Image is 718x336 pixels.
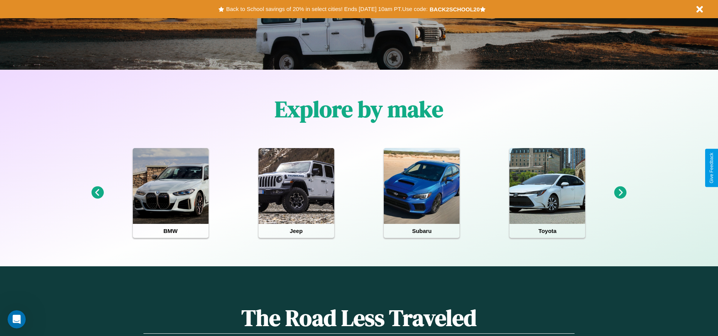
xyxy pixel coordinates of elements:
[509,224,585,238] h4: Toyota
[143,302,574,334] h1: The Road Less Traveled
[384,224,459,238] h4: Subaru
[224,4,429,14] button: Back to School savings of 20% in select cities! Ends [DATE] 10am PT.Use code:
[709,153,714,183] div: Give Feedback
[259,224,334,238] h4: Jeep
[430,6,480,13] b: BACK2SCHOOL20
[275,94,443,125] h1: Explore by make
[133,224,209,238] h4: BMW
[8,310,26,328] iframe: Intercom live chat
